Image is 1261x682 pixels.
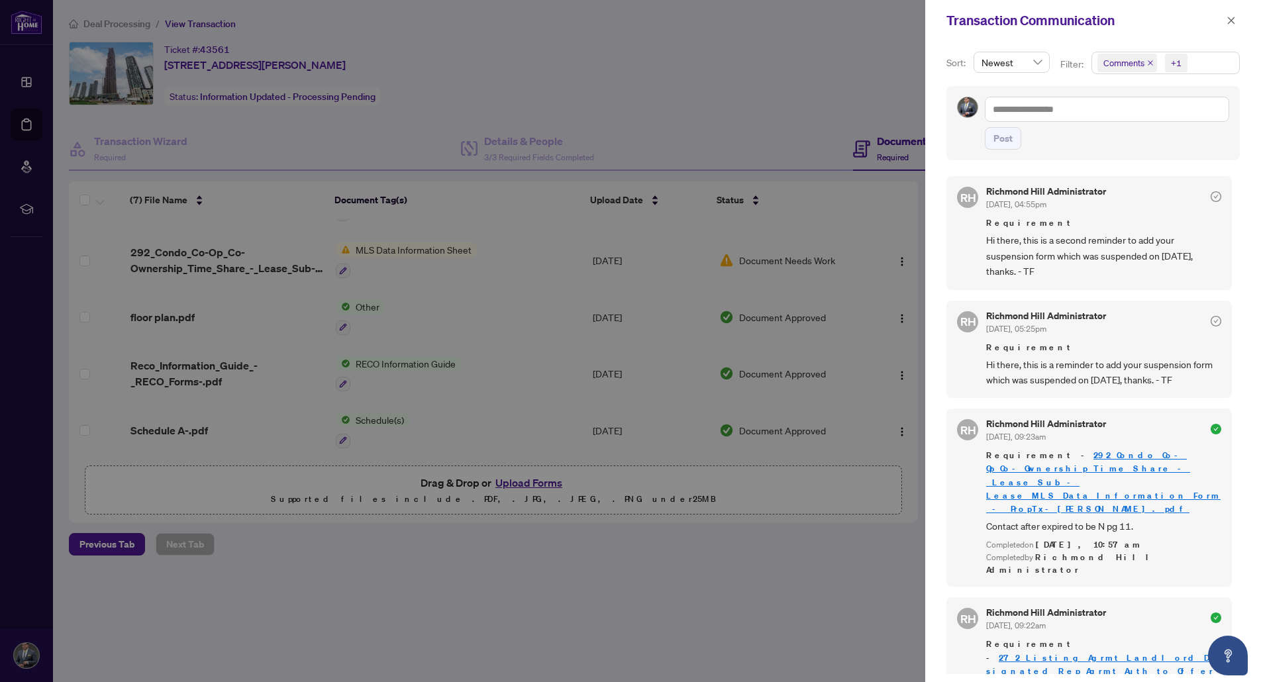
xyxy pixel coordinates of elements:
span: Hi there, this is a reminder to add your suspension form which was suspended on [DATE], thanks. - TF [986,357,1221,388]
span: check-circle [1211,424,1221,434]
div: Completed on [986,539,1221,552]
button: Post [985,127,1021,150]
button: Open asap [1208,636,1248,675]
span: check-circle [1211,612,1221,623]
span: RH [960,610,976,628]
p: Sort: [946,56,968,70]
span: [DATE], 09:23am [986,432,1046,442]
span: Requirement [986,217,1221,230]
span: Newest [982,52,1042,72]
p: Filter: [1060,57,1085,72]
span: check-circle [1211,316,1221,326]
span: [DATE], 05:25pm [986,324,1046,334]
h5: Richmond Hill Administrator [986,419,1106,428]
span: close [1147,60,1154,66]
span: Requirement [986,341,1221,354]
span: Comments [1097,54,1157,72]
span: [DATE], 10:57am [1036,539,1142,550]
div: Transaction Communication [946,11,1223,30]
div: Completed by [986,552,1221,577]
span: check-circle [1211,191,1221,202]
h5: Richmond Hill Administrator [986,187,1106,196]
span: Requirement - [986,449,1221,515]
h5: Richmond Hill Administrator [986,311,1106,320]
span: RH [960,421,976,439]
span: Comments [1103,56,1144,70]
div: +1 [1171,56,1182,70]
span: close [1227,16,1236,25]
img: Profile Icon [958,97,978,117]
span: [DATE], 09:22am [986,620,1046,630]
span: Contact after expired to be N pg 11. [986,518,1221,534]
span: RH [960,189,976,207]
span: Richmond Hill Administrator [986,552,1159,575]
a: 292_Condo_Co-Op_Co-Ownership_Time_Share_-_Lease_Sub-Lease_MLS_Data_Information_Form_-_PropTx-[PER... [986,450,1221,514]
h5: Richmond Hill Administrator [986,608,1106,617]
span: [DATE], 04:55pm [986,199,1046,209]
span: RH [960,313,976,330]
span: Hi there, this is a second reminder to add your suspension form which was suspended on [DATE], th... [986,232,1221,279]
